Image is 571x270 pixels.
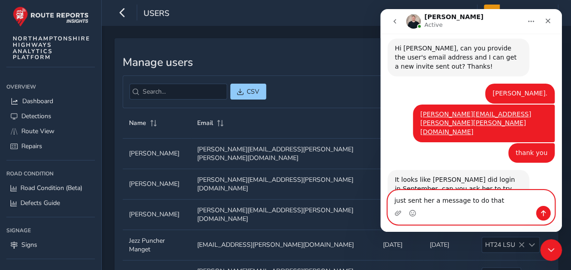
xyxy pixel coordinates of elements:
iframe: Intercom live chat [540,239,562,261]
span: Defects Guide [20,199,60,207]
span: Signs [21,240,37,249]
a: Repairs [6,139,95,154]
iframe: Intercom live chat [380,9,562,232]
td: 8 minutes ago [376,138,423,169]
span: Detections [21,112,51,120]
span: CSV [247,87,259,96]
td: [PERSON_NAME] [123,138,191,169]
button: [PERSON_NAME] [484,5,551,20]
div: Kyle says… [7,161,174,236]
td: [PERSON_NAME] [123,199,191,230]
div: It looks like [PERSON_NAME] did login in September, can you ask her to try resetting her password... [15,166,142,211]
td: [PERSON_NAME][EMAIL_ADDRESS][PERSON_NAME][DOMAIN_NAME] [191,199,377,230]
td: [DATE] [376,199,423,230]
span: Email [197,119,213,127]
textarea: Message… [8,181,174,197]
a: Detections [6,109,95,124]
button: Upload attachment [14,200,21,208]
span: HT24 LSU [482,237,525,252]
span: Name [129,119,146,127]
div: Signage [6,224,95,237]
td: [DATE] [423,230,475,260]
div: Road Condition [6,167,95,180]
a: Signs [6,237,95,252]
span: [PERSON_NAME] [503,5,548,20]
td: [PERSON_NAME][EMAIL_ADDRESS][PERSON_NAME][DOMAIN_NAME] [191,169,377,199]
a: Road Condition (Beta) [6,180,95,195]
span: Route View [21,127,55,135]
td: [EMAIL_ADDRESS][PERSON_NAME][DOMAIN_NAME] [191,230,377,260]
h3: Manage users [123,56,551,69]
td: 6 hours ago [376,169,423,199]
div: It looks like [PERSON_NAME] did login in September, can you ask her to try resetting her password... [7,161,149,216]
span: NORTHAMPTONSHIRE HIGHWAYS ANALYTICS PLATFORM [13,35,90,60]
a: Route View [6,124,95,139]
span: Dashboard [22,97,53,105]
td: [PERSON_NAME][EMAIL_ADDRESS][PERSON_NAME][PERSON_NAME][DOMAIN_NAME] [191,138,377,169]
input: Search... [129,84,227,100]
a: Dashboard [6,94,95,109]
button: Emoji picker [29,200,36,208]
a: Defects Guide [6,195,95,210]
td: Jezz Puncher Manget [123,230,191,260]
button: Send a message… [156,197,170,211]
span: Users [144,8,169,20]
img: rr logo [13,6,89,27]
span: Road Condition (Beta) [20,184,82,192]
td: [DATE] [376,230,423,260]
span: Repairs [21,142,42,150]
div: Overview [6,80,95,94]
img: diamond-layout [484,5,500,20]
td: [PERSON_NAME] [123,169,191,199]
button: CSV [230,84,266,100]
